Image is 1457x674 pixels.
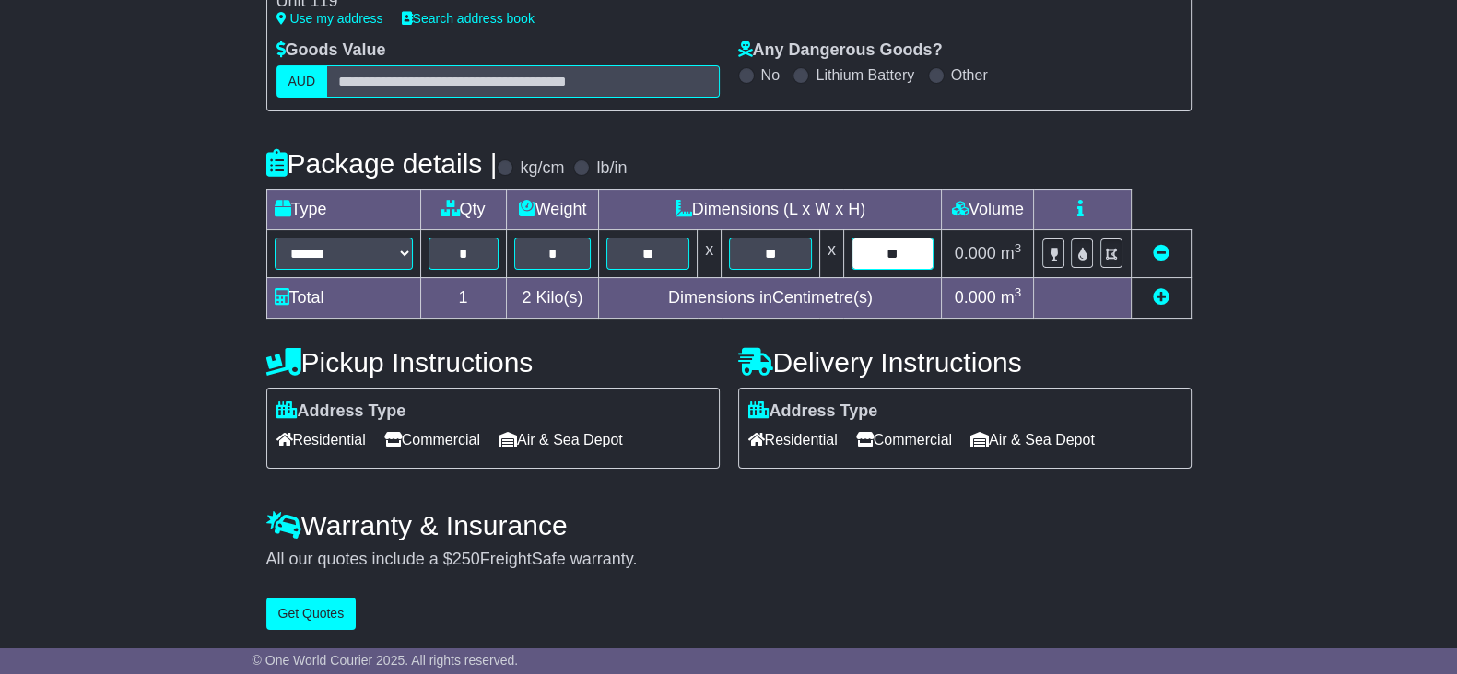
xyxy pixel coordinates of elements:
[1001,288,1022,307] span: m
[1001,244,1022,262] span: m
[420,277,506,318] td: 1
[596,158,627,179] label: lb/in
[276,41,386,61] label: Goods Value
[748,401,878,422] label: Address Type
[420,189,506,229] td: Qty
[266,347,720,378] h4: Pickup Instructions
[951,66,988,84] label: Other
[276,11,383,26] a: Use my address
[970,425,1095,454] span: Air & Sea Depot
[955,288,996,307] span: 0.000
[266,148,498,179] h4: Package details |
[599,189,942,229] td: Dimensions (L x W x H)
[955,244,996,262] span: 0.000
[819,229,843,277] td: x
[1015,241,1022,255] sup: 3
[738,41,943,61] label: Any Dangerous Goods?
[266,189,420,229] td: Type
[276,65,328,98] label: AUD
[499,425,623,454] span: Air & Sea Depot
[266,277,420,318] td: Total
[276,401,406,422] label: Address Type
[698,229,722,277] td: x
[452,550,480,568] span: 250
[276,425,366,454] span: Residential
[761,66,780,84] label: No
[522,288,531,307] span: 2
[506,189,599,229] td: Weight
[402,11,535,26] a: Search address book
[1153,288,1169,307] a: Add new item
[266,598,357,630] button: Get Quotes
[599,277,942,318] td: Dimensions in Centimetre(s)
[748,425,838,454] span: Residential
[1015,285,1022,299] sup: 3
[942,189,1034,229] td: Volume
[856,425,952,454] span: Commercial
[384,425,480,454] span: Commercial
[738,347,1192,378] h4: Delivery Instructions
[1153,244,1169,262] a: Remove this item
[266,510,1192,540] h4: Warranty & Insurance
[266,550,1192,570] div: All our quotes include a $ FreightSafe warranty.
[253,653,519,668] span: © One World Courier 2025. All rights reserved.
[816,66,914,84] label: Lithium Battery
[506,277,599,318] td: Kilo(s)
[520,158,564,179] label: kg/cm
